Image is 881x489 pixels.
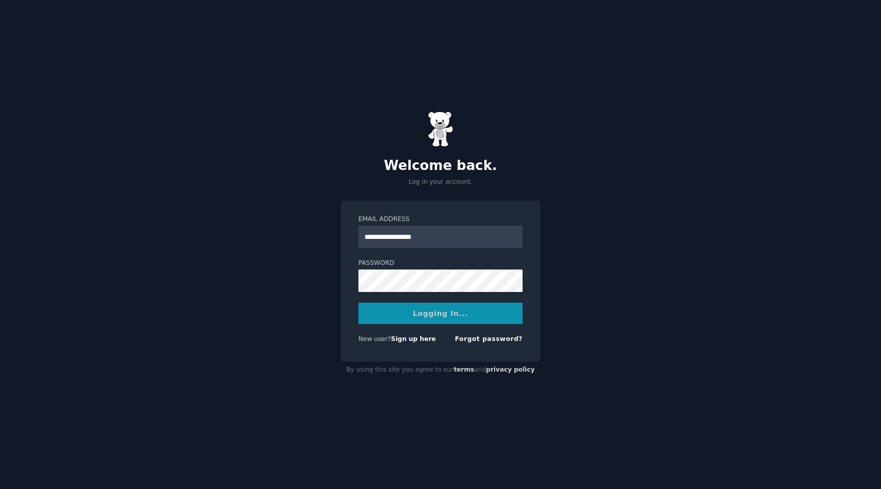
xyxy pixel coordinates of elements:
[428,111,453,147] img: Gummy Bear
[341,158,540,174] h2: Welcome back.
[391,335,436,343] a: Sign up here
[358,259,523,268] label: Password
[341,362,540,378] div: By using this site you agree to our and
[455,335,523,343] a: Forgot password?
[454,366,474,373] a: terms
[358,215,523,224] label: Email Address
[358,335,391,343] span: New user?
[486,366,535,373] a: privacy policy
[341,178,540,187] p: Log in your account.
